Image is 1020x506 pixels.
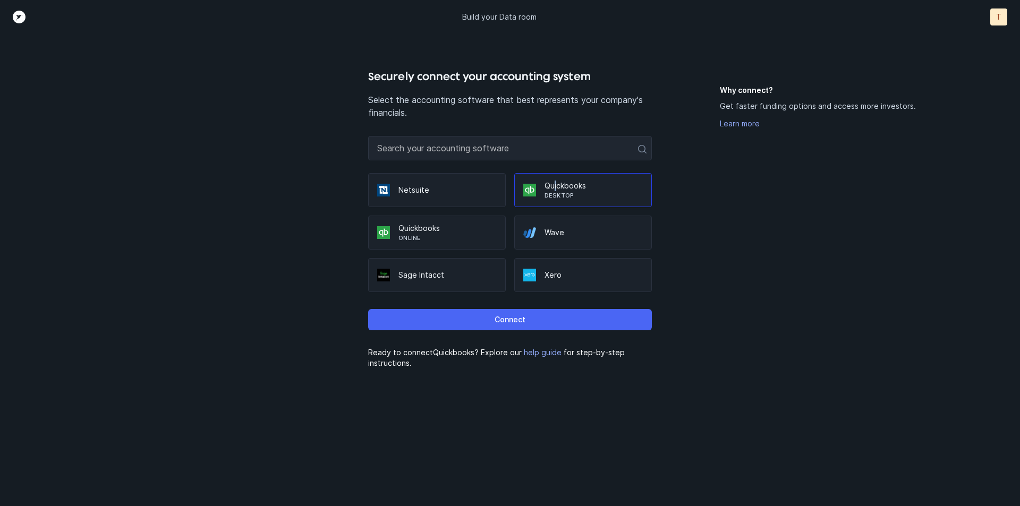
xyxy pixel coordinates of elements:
[368,309,651,330] button: Connect
[368,93,651,119] p: Select the accounting software that best represents your company's financials.
[990,8,1007,25] button: T
[368,173,506,207] div: Netsuite
[398,270,497,280] p: Sage Intacct
[545,227,643,238] p: Wave
[720,100,916,113] p: Get faster funding options and access more investors.
[545,181,643,191] p: Quickbooks
[524,348,562,357] a: help guide
[398,223,497,234] p: Quickbooks
[462,12,537,22] p: Build your Data room
[368,347,651,368] p: Ready to connect Quickbooks ? Explore our for step-by-step instructions.
[514,258,652,292] div: Xero
[514,216,652,250] div: Wave
[514,173,652,207] div: QuickbooksDesktop
[720,85,935,96] h5: Why connect?
[720,119,760,128] a: Learn more
[545,191,643,200] p: Desktop
[996,12,1001,22] p: T
[545,270,643,280] p: Xero
[398,185,497,195] p: Netsuite
[368,68,651,85] h4: Securely connect your accounting system
[368,258,506,292] div: Sage Intacct
[398,234,497,242] p: Online
[368,216,506,250] div: QuickbooksOnline
[368,136,651,160] input: Search your accounting software
[495,313,525,326] p: Connect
